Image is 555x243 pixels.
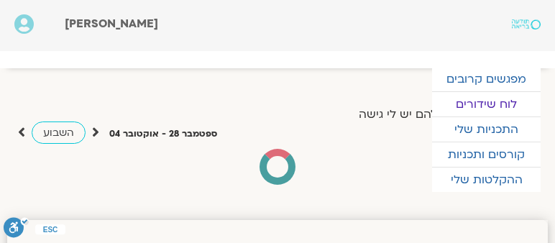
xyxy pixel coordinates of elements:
a: התכניות שלי [432,117,541,142]
label: הצג רק הרצאות להם יש לי גישה [359,108,524,121]
span: השבוע [43,126,74,139]
a: לוח שידורים [432,92,541,116]
a: ההקלטות שלי [432,168,541,192]
a: מפגשים קרובים [432,67,541,91]
span: [PERSON_NAME] [65,16,158,32]
a: קורסים ותכניות [432,142,541,167]
p: ספטמבר 28 - אוקטובר 04 [109,127,217,142]
a: השבוע [32,121,86,144]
